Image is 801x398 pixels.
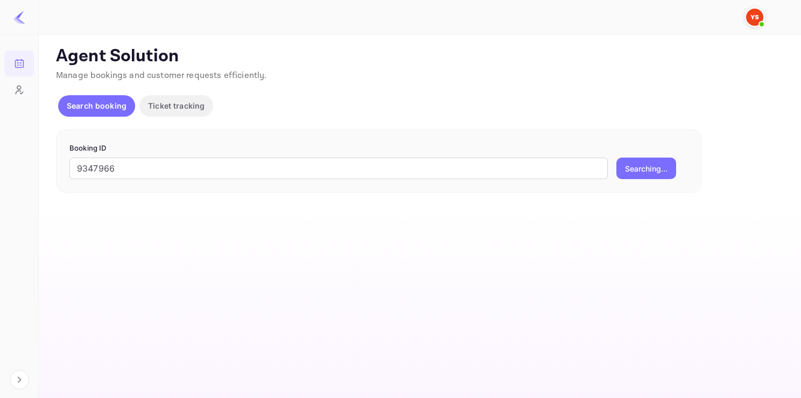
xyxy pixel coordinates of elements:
[56,70,267,81] span: Manage bookings and customer requests efficiently.
[56,46,782,67] p: Agent Solution
[67,100,127,111] p: Search booking
[746,9,763,26] img: Yandex Support
[148,100,205,111] p: Ticket tracking
[13,11,26,24] img: LiteAPI
[616,158,676,179] button: Searching...
[4,77,34,102] a: Customers
[4,51,34,75] a: Bookings
[10,370,29,389] button: Expand navigation
[69,158,608,179] input: Enter Booking ID (e.g., 63782194)
[69,143,688,154] p: Booking ID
